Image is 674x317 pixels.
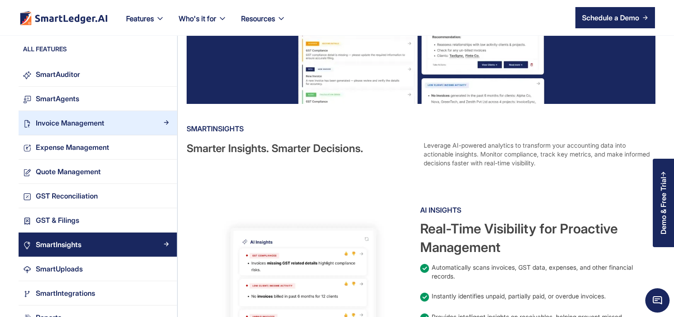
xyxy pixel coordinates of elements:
[36,69,80,80] div: SmartAuditor
[36,287,95,299] div: SmartIntegrations
[241,12,275,25] div: Resources
[432,263,654,281] div: Automatically scans invoices, GST data, expenses, and other financial records.
[19,87,177,111] a: SmartAgentsArrow Right Blue
[36,190,98,202] div: GST Reconciliation
[432,292,606,301] div: Instantly identifies unpaid, partially paid, or overdue invoices.
[420,219,654,256] div: Real-Time Visibility for Proactive Management
[659,177,667,234] div: Demo & Free Trial
[19,208,177,233] a: GST & FilingsArrow Right Blue
[424,141,654,168] div: Leverage AI-powered analytics to transform your accounting data into actionable insights. Monitor...
[164,266,169,271] img: Arrow Right Blue
[582,12,639,23] div: Schedule a Demo
[164,241,169,247] img: Arrow Right Blue
[164,144,169,149] img: Arrow Right Blue
[19,233,177,257] a: SmartInsightsArrow Right Blue
[36,117,104,129] div: Invoice Management
[36,141,109,153] div: Expense Management
[187,141,417,168] div: Smarter Insights. Smarter Decisions.
[126,12,154,25] div: Features
[179,12,216,25] div: Who's it for
[164,168,169,174] img: Arrow Right Blue
[19,257,177,281] a: SmartUploadsArrow Right Blue
[19,135,177,160] a: Expense ManagementArrow Right Blue
[19,11,108,25] a: home
[19,45,177,58] div: ALL FEATURES
[19,11,108,25] img: footer logo
[420,203,654,217] div: Ai Insights
[19,184,177,208] a: GST ReconciliationArrow Right Blue
[19,111,177,135] a: Invoice ManagementArrow Right Blue
[36,239,81,251] div: SmartInsights
[164,290,169,295] img: Arrow Right Blue
[575,7,655,28] a: Schedule a Demo
[234,12,293,35] div: Resources
[164,120,169,125] img: Arrow Right Blue
[187,122,654,136] div: SmartInsights
[164,193,169,198] img: Arrow Right Blue
[19,281,177,306] a: SmartIntegrationsArrow Right Blue
[119,12,172,35] div: Features
[645,288,670,313] span: Chat Widget
[36,93,79,105] div: SmartAgents
[19,62,177,87] a: SmartAuditorArrow Right Blue
[36,214,79,226] div: GST & Filings
[643,15,648,20] img: arrow right icon
[36,166,101,178] div: Quote Management
[36,263,83,275] div: SmartUploads
[164,95,169,101] img: Arrow Right Blue
[164,217,169,222] img: Arrow Right Blue
[172,12,234,35] div: Who's it for
[19,160,177,184] a: Quote ManagementArrow Right Blue
[164,71,169,76] img: Arrow Right Blue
